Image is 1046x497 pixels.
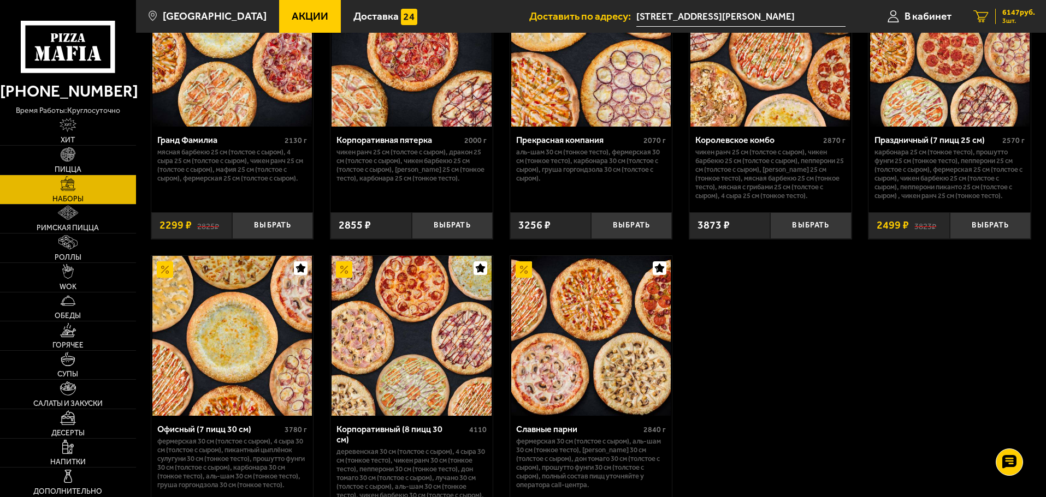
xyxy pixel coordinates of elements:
button: Выбрать [950,212,1031,239]
s: 2825 ₽ [197,220,219,231]
button: Выбрать [770,212,851,239]
img: Акционный [336,261,352,278]
p: Аль-Шам 30 см (тонкое тесто), Фермерская 30 см (тонкое тесто), Карбонара 30 см (толстое с сыром),... [516,148,666,183]
div: Славные парни [516,424,641,434]
div: Корпоративная пятерка [336,135,462,145]
span: 3873 ₽ [698,220,730,231]
span: Россия, Санкт-Петербург, Домостроительная улица, 16Ж [636,7,846,27]
p: Фермерская 30 см (толстое с сыром), Аль-Шам 30 см (тонкое тесто), [PERSON_NAME] 30 см (толстое с ... [516,437,666,489]
span: 3 шт. [1002,17,1035,24]
span: Дополнительно [33,488,102,495]
span: WOK [60,283,76,291]
p: Чикен Ранч 25 см (толстое с сыром), Чикен Барбекю 25 см (толстое с сыром), Пепперони 25 см (толст... [695,148,846,200]
div: Праздничный (7 пицц 25 см) [874,135,1000,145]
input: Ваш адрес доставки [636,7,846,27]
span: 2855 ₽ [339,220,371,231]
s: 3823 ₽ [914,220,936,231]
span: Салаты и закуски [33,400,103,408]
span: [GEOGRAPHIC_DATA] [163,11,267,21]
span: Римская пицца [37,224,99,232]
div: Прекрасная компания [516,135,641,145]
a: АкционныйСлавные парни [510,256,672,415]
button: Выбрать [412,212,493,239]
span: Доставить по адресу: [529,11,636,21]
span: 3256 ₽ [518,220,551,231]
span: 2870 г [823,136,846,145]
span: 2499 ₽ [877,220,909,231]
img: Акционный [157,261,173,278]
a: АкционныйКорпоративный (8 пицц 30 см) [330,256,493,415]
img: Офисный (7 пицц 30 см) [152,256,312,415]
span: 6147 руб. [1002,9,1035,16]
span: Обеды [55,312,81,320]
img: Славные парни [511,256,671,415]
img: Корпоративный (8 пицц 30 см) [332,256,491,415]
p: Карбонара 25 см (тонкое тесто), Прошутто Фунги 25 см (тонкое тесто), Пепперони 25 см (толстое с с... [874,148,1025,200]
span: 2570 г [1002,136,1025,145]
div: Офисный (7 пицц 30 см) [157,424,282,434]
span: 2299 ₽ [159,220,192,231]
p: Чикен Ранч 25 см (толстое с сыром), Дракон 25 см (толстое с сыром), Чикен Барбекю 25 см (толстое ... [336,148,487,183]
span: 2840 г [643,425,666,434]
span: Хит [61,136,75,144]
button: Выбрать [591,212,672,239]
span: 3780 г [285,425,307,434]
span: Акции [292,11,328,21]
div: Корпоративный (8 пицц 30 см) [336,424,466,445]
div: Королевское комбо [695,135,820,145]
span: В кабинет [905,11,952,21]
span: 2000 г [464,136,487,145]
span: Пицца [55,166,81,173]
img: 15daf4d41897b9f0e9f617042186c801.svg [401,9,417,25]
div: Гранд Фамилиа [157,135,282,145]
span: 2070 г [643,136,666,145]
span: Роллы [55,254,81,261]
span: Десерты [51,429,85,437]
span: Доставка [353,11,399,21]
img: Акционный [516,261,532,278]
p: Фермерская 30 см (толстое с сыром), 4 сыра 30 см (толстое с сыром), Пикантный цыплёнок сулугуни 3... [157,437,308,489]
span: 4110 [469,425,487,434]
button: Выбрать [232,212,313,239]
span: 2130 г [285,136,307,145]
span: Наборы [52,195,84,203]
span: Напитки [50,458,86,466]
p: Мясная Барбекю 25 см (толстое с сыром), 4 сыра 25 см (толстое с сыром), Чикен Ранч 25 см (толстое... [157,148,308,183]
a: АкционныйОфисный (7 пицц 30 см) [151,256,314,415]
span: Супы [57,370,78,378]
span: Горячее [52,342,84,349]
